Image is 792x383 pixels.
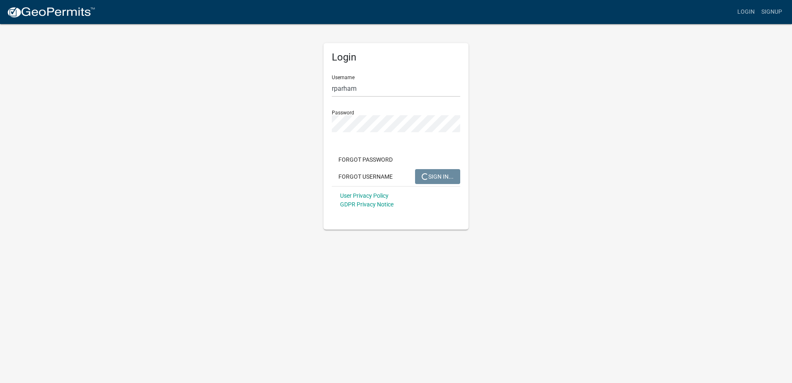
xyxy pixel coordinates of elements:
button: Forgot Username [332,169,399,184]
a: Login [734,4,758,20]
a: Signup [758,4,785,20]
button: SIGN IN... [415,169,460,184]
h5: Login [332,51,460,63]
button: Forgot Password [332,152,399,167]
a: User Privacy Policy [340,192,389,199]
a: GDPR Privacy Notice [340,201,394,208]
span: SIGN IN... [422,173,454,179]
